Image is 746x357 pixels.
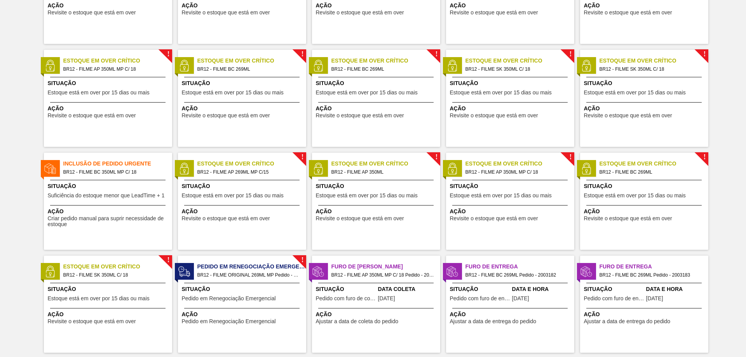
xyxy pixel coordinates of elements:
img: status [580,60,592,71]
span: BR12 - FILME BC 269ML [331,65,434,73]
span: Estoque em Over Crítico [465,57,574,65]
span: 11/09/2025 [378,296,395,301]
span: Ajustar a data de entrega do pedido [450,319,537,324]
span: BR12 - FILME AP 350ML [331,168,434,176]
span: Estoque em Over Crítico [331,160,440,168]
span: Furo de Entrega [465,263,574,271]
span: Pedido em Renegociação Emergencial [182,296,276,301]
span: BR12 - FILME ORIGINAL 269ML MP Pedido - 2000829 [197,271,300,279]
img: status [312,60,324,71]
span: Ajustar a data de coleta do pedido [316,319,399,324]
span: Suficiência do estoque menor que LeadTime + 1 [48,193,165,199]
span: Estoque está em over por 15 dias ou mais [182,90,284,96]
span: Revisite o estoque que está em over [48,113,136,118]
span: Situação [182,182,304,190]
span: Ação [450,104,572,113]
span: Situação [182,285,304,293]
span: Situação [450,285,510,293]
span: Revisite o estoque que está em over [182,216,270,221]
span: Revisite o estoque que está em over [450,10,538,16]
span: Ação [182,207,304,216]
span: Revisite o estoque que está em over [182,113,270,118]
span: Situação [450,79,572,87]
span: Revisite o estoque que está em over [316,10,404,16]
span: Situação [584,182,706,190]
span: BR12 - FILME BC 269ML Pedido - 2003183 [600,271,702,279]
span: Estoque em Over Crítico [600,160,708,168]
span: BR12 - FILME SK 350ML C/ 18 [465,65,568,73]
img: status [446,60,458,71]
span: Estoque está em over por 15 dias ou mais [48,90,150,96]
span: Pedido em Renegociação Emergencial [197,263,306,271]
span: Estoque está em over por 15 dias ou mais [584,90,686,96]
span: Situação [182,79,304,87]
img: status [44,266,56,277]
span: Estoque em Over Crítico [63,57,172,65]
span: ! [703,154,706,160]
img: status [446,266,458,277]
span: Estoque está em over por 15 dias ou mais [182,193,284,199]
span: Situação [48,79,170,87]
span: ! [569,154,572,160]
span: Ação [182,310,304,319]
img: status [44,60,56,71]
span: Data e Hora [512,285,572,293]
span: BR12 - FILME AP 350ML MP C/ 18 [63,65,166,73]
span: ! [435,154,437,160]
img: status [580,266,592,277]
span: Pedido com furo de entrega [450,296,510,301]
span: Ação [584,104,706,113]
span: ! [301,154,303,160]
span: Estoque está em over por 15 dias ou mais [316,193,418,199]
span: Pedido em Renegociação Emergencial [182,319,276,324]
span: Data e Hora [646,285,706,293]
span: BR12 - FILME BC 350ML MP C/ 18 [63,168,166,176]
span: Furo de Entrega [600,263,708,271]
span: Revisite o estoque que está em over [584,113,672,118]
span: Revisite o estoque que está em over [584,216,672,221]
span: Estoque em Over Crítico [465,160,574,168]
span: Ação [316,104,438,113]
span: Ação [584,2,706,10]
span: BR12 - FILME SK 350ML C/ 18 [600,65,702,73]
span: ! [435,51,437,57]
span: BR12 - FILME SK 350ML C/ 18 [63,271,166,279]
span: Ajustar a data de entrega do pedido [584,319,671,324]
span: Ação [450,207,572,216]
span: 11/09/2025, [512,296,529,301]
span: Situação [584,79,706,87]
span: Ação [182,104,304,113]
span: ! [167,257,169,263]
span: ! [569,51,572,57]
span: Situação [48,182,170,190]
span: Ação [450,2,572,10]
span: BR12 - FILME BC 269ML Pedido - 2003182 [465,271,568,279]
img: status [312,266,324,277]
span: Estoque está em over por 15 dias ou mais [450,90,552,96]
span: Ação [48,310,170,319]
span: 11/09/2025, [646,296,663,301]
span: Ação [316,207,438,216]
span: Furo de Coleta [331,263,440,271]
img: status [446,163,458,174]
span: Ação [316,2,438,10]
span: Revisite o estoque que está em over [182,10,270,16]
img: status [44,163,56,174]
span: Situação [48,285,170,293]
img: status [580,163,592,174]
span: Situação [316,285,376,293]
span: Situação [316,182,438,190]
span: Ação [48,2,170,10]
span: Ação [584,310,706,319]
span: ! [703,51,706,57]
span: Data Coleta [378,285,438,293]
span: Inclusão de Pedido Urgente [63,160,172,168]
span: Ação [48,104,170,113]
span: Revisite o estoque que está em over [48,10,136,16]
span: Ação [182,2,304,10]
span: Situação [450,182,572,190]
img: status [178,60,190,71]
span: Revisite o estoque que está em over [450,113,538,118]
span: Situação [584,285,644,293]
span: BR12 - FILME BC 269ML [600,168,702,176]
